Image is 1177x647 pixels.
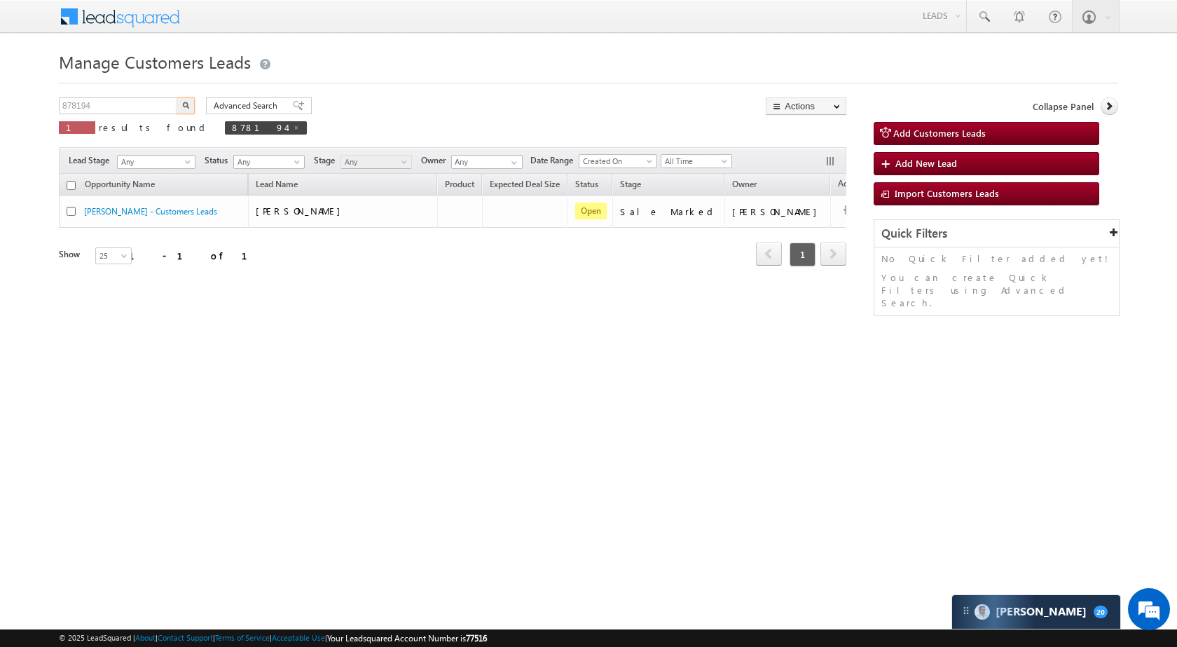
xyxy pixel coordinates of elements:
span: Add Customers Leads [893,127,986,139]
span: results found [99,121,210,133]
div: Quick Filters [874,220,1119,247]
span: Actions [831,176,873,194]
img: Search [182,102,189,109]
div: [PERSON_NAME] [732,205,824,218]
span: Status [205,154,233,167]
span: prev [756,242,782,266]
div: carter-dragCarter[PERSON_NAME]20 [951,594,1121,629]
span: 1 [790,243,815,266]
a: 25 [95,247,132,264]
a: Any [117,155,195,169]
a: Any [340,155,412,169]
a: Terms of Service [215,633,270,642]
span: Expected Deal Size [490,179,560,189]
a: next [820,243,846,266]
span: Import Customers Leads [895,187,999,199]
span: 1 [66,121,88,133]
span: Any [118,156,191,168]
a: Status [568,177,605,195]
a: All Time [661,154,732,168]
div: Show [59,248,84,261]
span: Manage Customers Leads [59,50,251,73]
span: All Time [661,155,728,168]
span: © 2025 LeadSquared | | | | | [59,632,487,645]
span: [PERSON_NAME] [256,205,347,217]
span: Advanced Search [214,100,282,112]
span: Open [575,203,607,219]
span: next [820,242,846,266]
span: Add New Lead [895,157,957,169]
span: Date Range [530,154,579,167]
a: prev [756,243,782,266]
a: Acceptable Use [272,633,325,642]
span: Collapse Panel [1033,100,1094,113]
p: No Quick Filter added yet! [881,252,1112,265]
span: Any [234,156,301,168]
a: Created On [579,154,657,168]
span: 878194 [232,121,286,133]
div: Sale Marked [620,205,718,218]
a: [PERSON_NAME] - Customers Leads [84,206,217,217]
button: Actions [766,97,846,115]
a: Stage [613,177,648,195]
div: 1 - 1 of 1 [129,247,264,264]
span: Owner [421,154,451,167]
p: You can create Quick Filters using Advanced Search. [881,271,1112,309]
span: 25 [96,250,133,262]
span: Owner [732,179,757,189]
input: Type to Search [451,155,523,169]
a: Expected Deal Size [483,177,567,195]
span: Product [445,179,474,189]
a: About [135,633,156,642]
span: Your Leadsquared Account Number is [327,633,487,643]
span: Stage [314,154,340,167]
span: Stage [620,179,641,189]
a: Opportunity Name [78,177,162,195]
span: 20 [1094,606,1108,618]
span: Lead Stage [69,154,115,167]
span: 77516 [466,633,487,643]
a: Show All Items [504,156,521,170]
input: Check all records [67,181,76,190]
span: Opportunity Name [85,179,155,189]
a: Contact Support [158,633,213,642]
span: Any [341,156,408,168]
span: Lead Name [249,177,305,195]
a: Any [233,155,305,169]
span: Created On [579,155,652,168]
